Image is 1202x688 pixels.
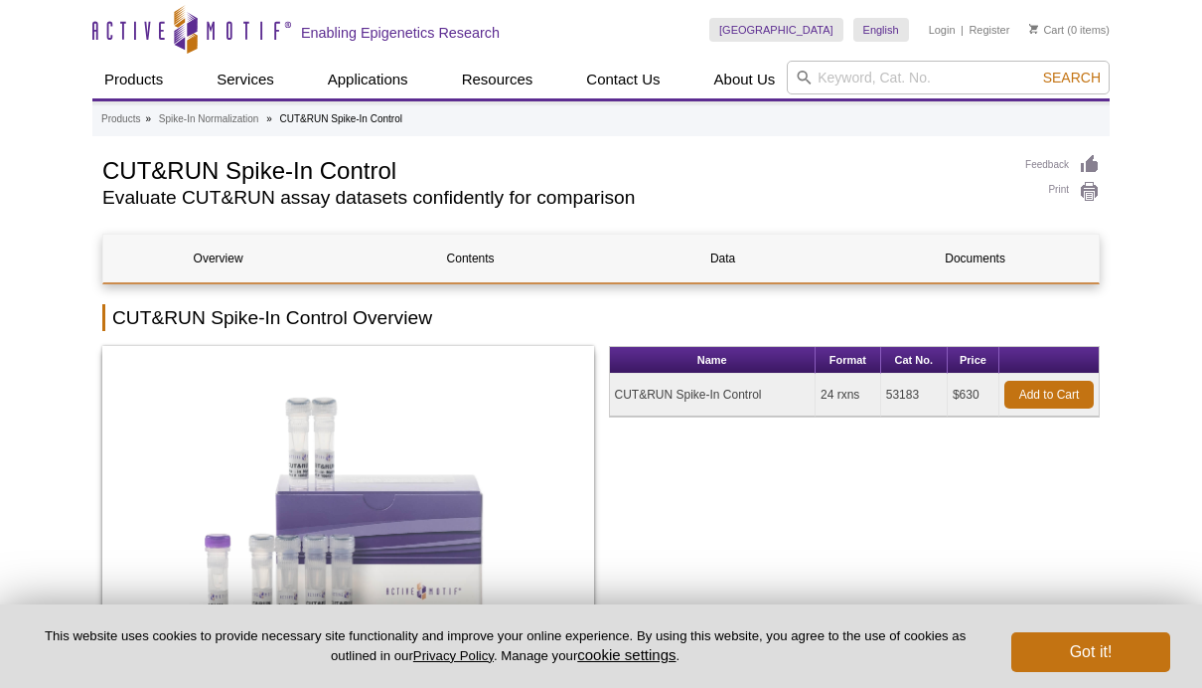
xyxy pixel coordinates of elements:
th: Format [816,347,881,374]
a: Services [205,61,286,98]
li: CUT&RUN Spike-In Control [280,113,402,124]
p: This website uses cookies to provide necessary site functionality and improve your online experie... [32,627,978,665]
button: cookie settings [577,646,676,663]
a: Print [1025,181,1100,203]
a: Login [929,23,956,37]
a: Data [608,235,837,282]
a: Contents [356,235,585,282]
td: 53183 [881,374,948,417]
a: [GEOGRAPHIC_DATA] [709,18,843,42]
th: Price [948,347,999,374]
a: Products [92,61,175,98]
li: (0 items) [1029,18,1110,42]
h1: CUT&RUN Spike-In Control [102,154,1005,184]
h2: Enabling Epigenetics Research [301,24,500,42]
a: Privacy Policy [413,648,494,663]
td: CUT&RUN Spike-In Control [610,374,817,417]
a: Feedback [1025,154,1100,176]
input: Keyword, Cat. No. [787,61,1110,94]
img: CUT&RUN Spike-In Control Kit [102,346,594,674]
img: Your Cart [1029,24,1038,34]
a: Register [969,23,1009,37]
h2: CUT&RUN Spike-In Control Overview [102,304,1100,331]
li: » [266,113,272,124]
td: $630 [948,374,999,417]
a: Overview [103,235,333,282]
a: Resources [450,61,545,98]
h2: Evaluate CUT&RUN assay datasets confidently for comparison [102,189,1005,207]
a: Cart [1029,23,1064,37]
li: | [961,18,964,42]
span: Search [1043,70,1101,86]
button: Got it! [1011,632,1170,672]
a: Applications [316,61,420,98]
td: 24 rxns [816,374,881,417]
a: Add to Cart [1004,381,1094,409]
th: Cat No. [881,347,948,374]
button: Search [1037,69,1107,86]
a: Products [101,110,140,128]
a: Documents [860,235,1090,282]
a: Spike-In Normalization [159,110,259,128]
a: Contact Us [574,61,672,98]
a: English [853,18,909,42]
th: Name [610,347,817,374]
a: About Us [702,61,788,98]
li: » [145,113,151,124]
